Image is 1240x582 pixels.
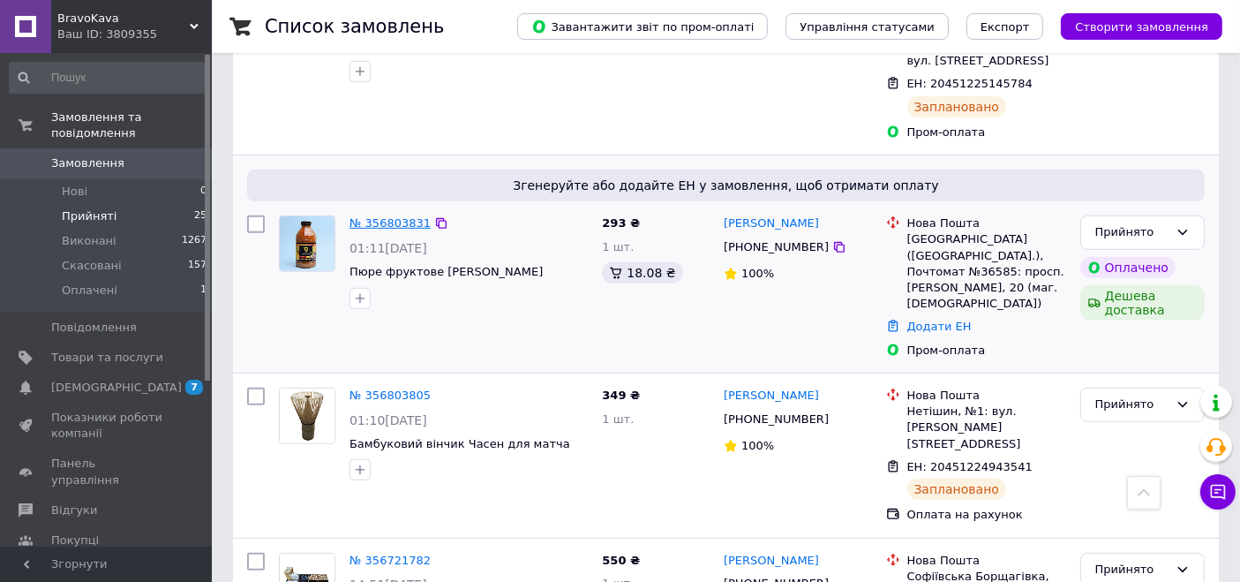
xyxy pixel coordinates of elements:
[51,410,163,442] span: Показники роботи компанії
[907,460,1033,473] span: ЕН: 20451224943541
[200,283,207,299] span: 1
[62,258,122,274] span: Скасовані
[185,380,203,395] span: 7
[602,554,640,567] span: 550 ₴
[194,208,207,224] span: 25
[62,233,116,249] span: Виконані
[907,77,1033,90] span: ЕН: 20451225145784
[349,413,427,427] span: 01:10[DATE]
[531,19,754,34] span: Завантажити звіт по пром-оплаті
[188,258,207,274] span: 157
[800,20,935,34] span: Управління статусами
[1080,257,1176,278] div: Оплачено
[1080,285,1205,321] div: Дешева доставка
[907,96,1007,117] div: Заплановано
[57,11,190,26] span: BravoKava
[720,408,832,431] div: [PHONE_NUMBER]
[51,456,163,488] span: Панель управління
[907,215,1066,231] div: Нова Пошта
[51,110,212,141] span: Замовлення та повідомлення
[907,125,1066,140] div: Пром-оплата
[279,215,335,272] a: Фото товару
[280,389,334,443] img: Фото товару
[602,240,634,253] span: 1 шт.
[254,177,1198,194] span: Згенеруйте або додайте ЕН у замовлення, щоб отримати оплату
[907,343,1066,359] div: Пром-оплата
[51,320,137,336] span: Повідомлення
[1095,223,1169,242] div: Прийнято
[1061,13,1222,40] button: Створити замовлення
[349,437,570,450] a: Бамбуковий вінчик Часен для матча
[279,388,335,444] a: Фото товару
[182,233,207,249] span: 1267
[51,155,124,171] span: Замовлення
[981,20,1030,34] span: Експорт
[51,533,99,548] span: Покупці
[1200,474,1236,510] button: Чат з покупцем
[724,388,819,404] a: [PERSON_NAME]
[1095,561,1169,579] div: Прийнято
[907,388,1066,404] div: Нова Пошта
[51,380,182,396] span: [DEMOGRAPHIC_DATA]
[1095,396,1169,414] div: Прийнято
[907,231,1066,312] div: [GEOGRAPHIC_DATA] ([GEOGRAPHIC_DATA].), Почтомат №36585: просп. [PERSON_NAME], 20 (маг. [DEMOGRAP...
[280,216,334,271] img: Фото товару
[62,283,117,299] span: Оплачені
[349,554,431,567] a: № 356721782
[62,208,116,224] span: Прийняті
[602,389,640,402] span: 349 ₴
[907,553,1066,569] div: Нова Пошта
[741,439,774,452] span: 100%
[200,184,207,200] span: 0
[724,215,819,232] a: [PERSON_NAME]
[517,13,768,40] button: Завантажити звіт по пром-оплаті
[349,265,543,278] a: Пюре фруктове [PERSON_NAME]
[602,262,682,283] div: 18.08 ₴
[62,184,87,200] span: Нові
[51,503,97,518] span: Відгуки
[741,267,774,280] span: 100%
[785,13,949,40] button: Управління статусами
[907,404,1066,452] div: Нетішин, №1: вул. [PERSON_NAME][STREET_ADDRESS]
[349,216,431,230] a: № 356803831
[1075,20,1208,34] span: Створити замовлення
[907,479,1007,500] div: Заплановано
[265,16,444,37] h1: Список замовлень
[602,412,634,426] span: 1 шт.
[349,241,427,255] span: 01:11[DATE]
[51,350,163,366] span: Товари та послуги
[724,553,819,570] a: [PERSON_NAME]
[1043,19,1222,33] a: Створити замовлення
[966,13,1044,40] button: Експорт
[907,320,972,333] a: Додати ЕН
[349,389,431,402] a: № 356803805
[907,507,1066,523] div: Оплата на рахунок
[720,236,832,259] div: [PHONE_NUMBER]
[602,216,640,230] span: 293 ₴
[57,26,212,42] div: Ваш ID: 3809355
[9,62,208,94] input: Пошук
